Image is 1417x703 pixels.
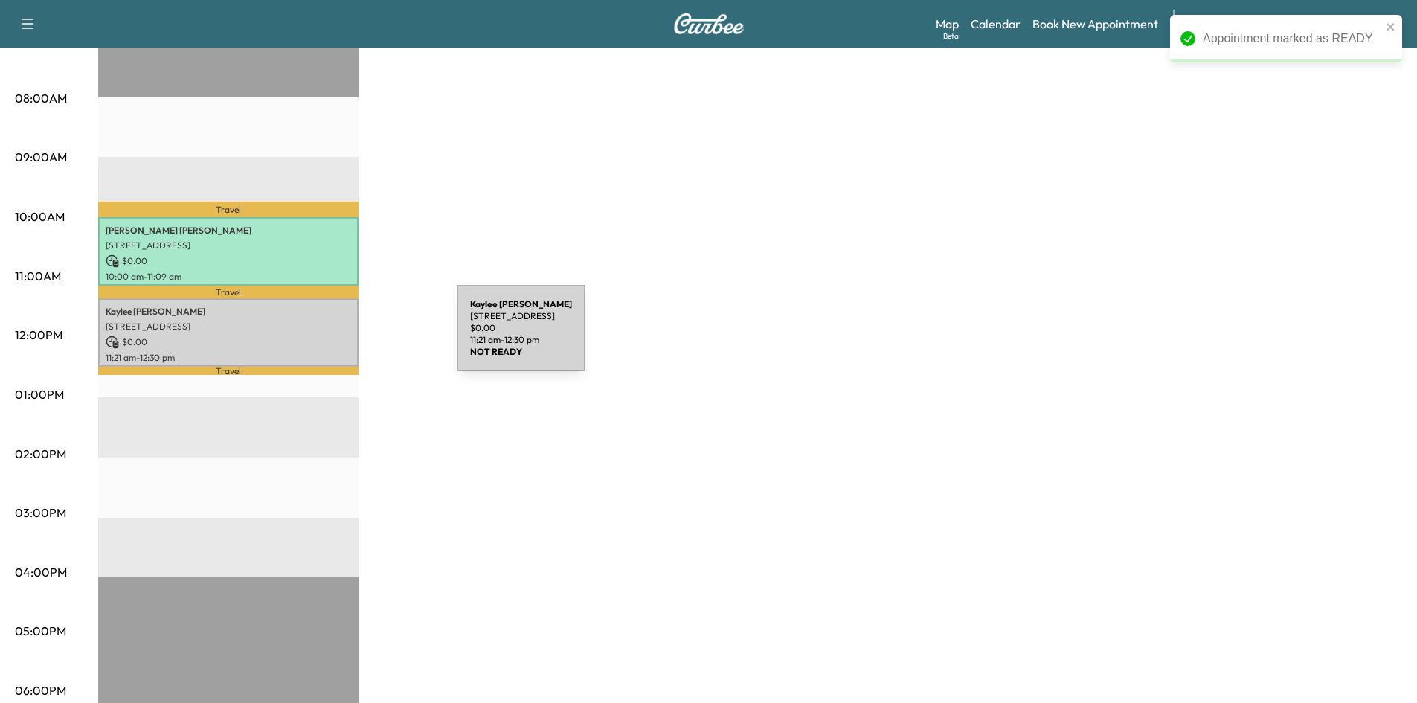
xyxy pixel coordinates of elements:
[106,321,351,333] p: [STREET_ADDRESS]
[98,286,359,298] p: Travel
[15,563,67,581] p: 04:00PM
[15,445,66,463] p: 02:00PM
[943,31,959,42] div: Beta
[15,622,66,640] p: 05:00PM
[98,202,359,216] p: Travel
[15,504,66,521] p: 03:00PM
[936,15,959,33] a: MapBeta
[15,326,62,344] p: 12:00PM
[15,267,61,285] p: 11:00AM
[106,254,351,268] p: $ 0.00
[1386,21,1396,33] button: close
[15,89,67,107] p: 08:00AM
[106,336,351,349] p: $ 0.00
[106,225,351,237] p: [PERSON_NAME] [PERSON_NAME]
[15,208,65,225] p: 10:00AM
[106,271,351,283] p: 10:00 am - 11:09 am
[1203,30,1381,48] div: Appointment marked as READY
[15,681,66,699] p: 06:00PM
[15,148,67,166] p: 09:00AM
[971,15,1021,33] a: Calendar
[106,306,351,318] p: Kaylee [PERSON_NAME]
[1032,15,1158,33] a: Book New Appointment
[15,385,64,403] p: 01:00PM
[106,240,351,251] p: [STREET_ADDRESS]
[673,13,745,34] img: Curbee Logo
[98,367,359,375] p: Travel
[106,352,351,364] p: 11:21 am - 12:30 pm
